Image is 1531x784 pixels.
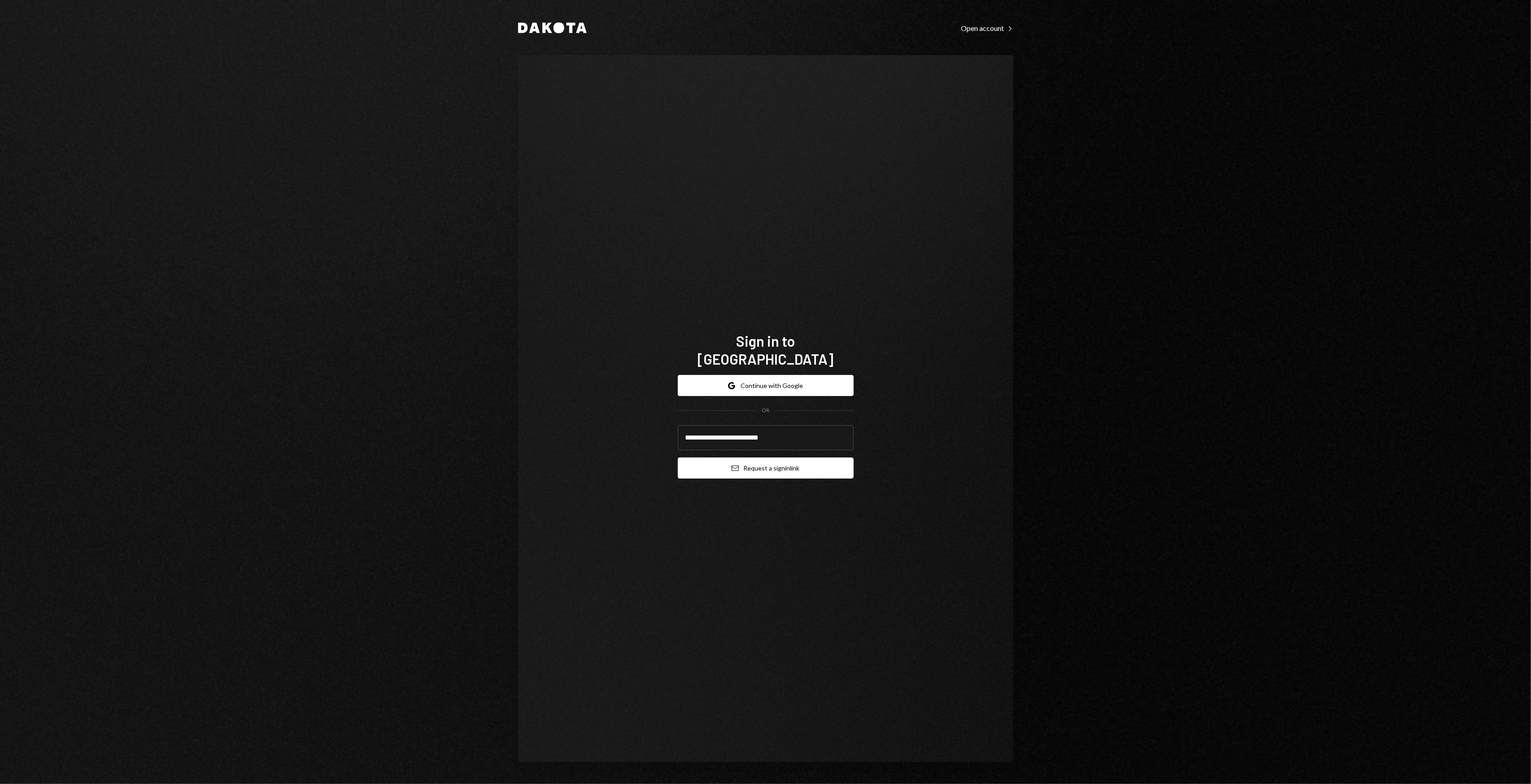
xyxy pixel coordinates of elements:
div: Open account [961,24,1013,33]
button: Continue with Google [678,375,854,396]
div: OR [762,407,769,414]
a: Open account [961,23,1013,33]
h1: Sign in to [GEOGRAPHIC_DATA] [678,332,854,368]
button: Request a signinlink [678,457,854,479]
